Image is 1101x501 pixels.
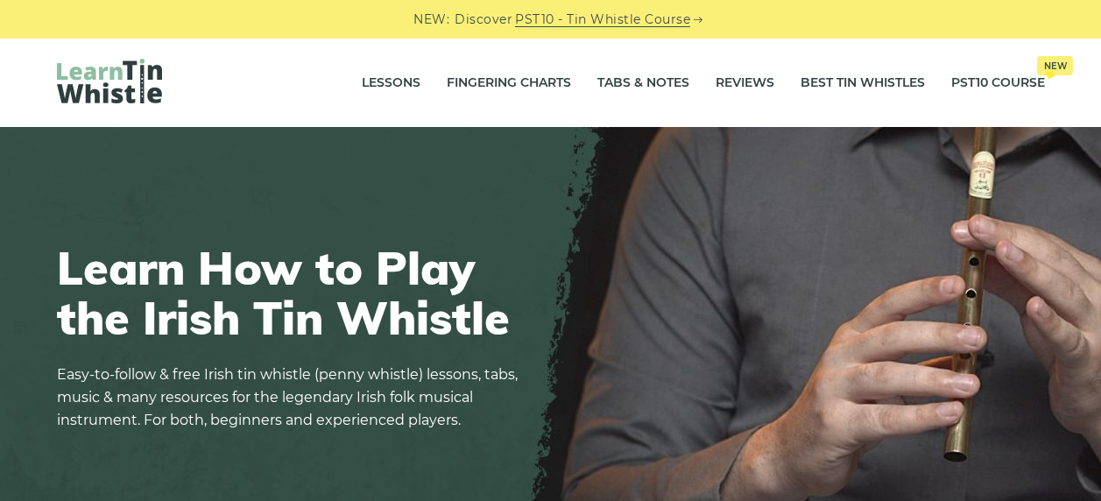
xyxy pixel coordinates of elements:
[362,61,420,105] a: Lessons
[801,61,925,105] a: Best Tin Whistles
[1037,56,1073,75] span: New
[597,61,689,105] a: Tabs & Notes
[951,61,1045,105] a: PST10 CourseNew
[57,59,162,103] img: LearnTinWhistle.com
[716,61,774,105] a: Reviews
[57,243,530,342] h1: Learn How to Play the Irish Tin Whistle
[57,363,530,432] p: Easy-to-follow & free Irish tin whistle (penny whistle) lessons, tabs, music & many resources for...
[447,61,571,105] a: Fingering Charts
